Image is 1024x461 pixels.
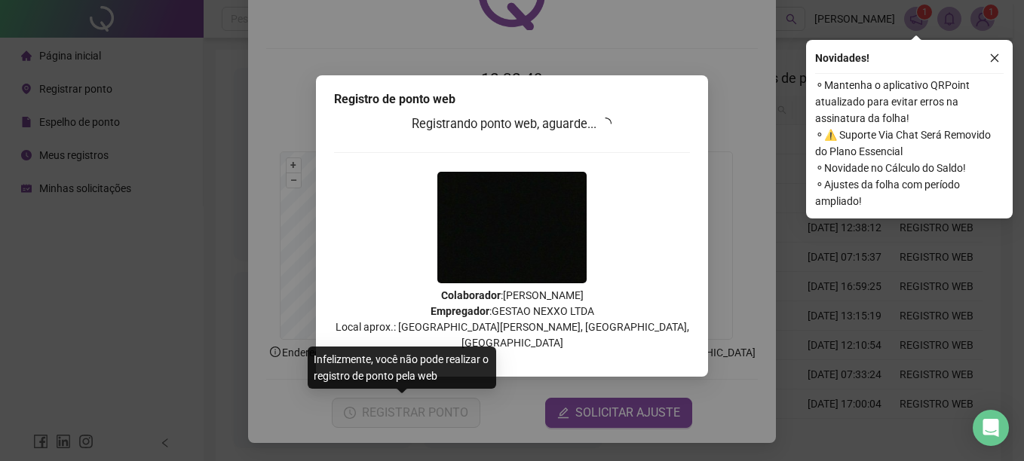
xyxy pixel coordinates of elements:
div: Open Intercom Messenger [973,410,1009,446]
span: loading [597,114,615,132]
span: ⚬ Ajustes da folha com período ampliado! [815,176,1004,209]
span: ⚬ ⚠️ Suporte Via Chat Será Removido do Plano Essencial [815,127,1004,160]
strong: Empregador [431,305,489,317]
img: Z [437,172,587,283]
strong: Colaborador [441,289,501,301]
span: ⚬ Novidade no Cálculo do Saldo! [815,160,1004,176]
span: ⚬ Mantenha o aplicativo QRPoint atualizado para evitar erros na assinatura da folha! [815,77,1004,127]
h3: Registrando ponto web, aguarde... [334,114,690,134]
div: Infelizmente, você não pode realizar o registro de ponto pela web [308,347,496,389]
span: Novidades ! [815,50,869,66]
span: close [989,53,1000,63]
div: Registro de ponto web [334,90,690,108]
p: : [PERSON_NAME] : GESTAO NEXXO LTDA Local aprox.: [GEOGRAPHIC_DATA][PERSON_NAME], [GEOGRAPHIC_DAT... [334,288,690,351]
